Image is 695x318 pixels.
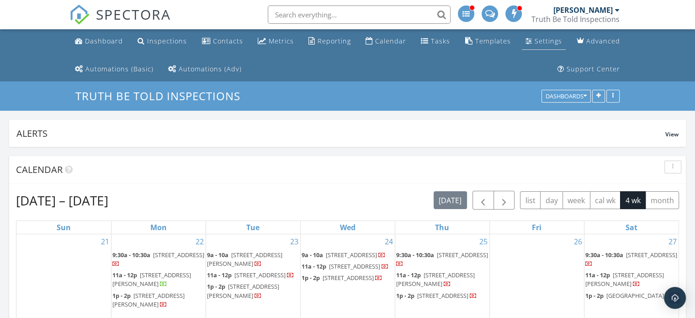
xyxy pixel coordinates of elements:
a: 9:30a - 10:30a [STREET_ADDRESS] [585,250,678,269]
button: list [520,191,541,209]
span: 11a - 12p [396,271,421,279]
a: Friday [530,221,543,234]
div: Dashboards [546,93,587,100]
span: SPECTORA [96,5,171,24]
a: Truth Be Told Inspections [75,88,248,103]
div: Reporting [318,37,351,45]
div: Automations (Adv) [179,65,242,73]
div: Open Intercom Messenger [664,287,686,309]
div: Alerts [16,127,665,140]
a: Dashboard [71,33,127,50]
a: 1p - 2p [STREET_ADDRESS] [396,291,477,300]
a: Wednesday [338,221,357,234]
div: Automations (Basic) [85,65,154,73]
a: 1p - 2p [GEOGRAPHIC_DATA] [585,291,678,302]
a: Settings [522,33,566,50]
span: 11a - 12p [112,271,137,279]
a: 9a - 10a [STREET_ADDRESS][PERSON_NAME] [207,251,282,268]
input: Search everything... [268,5,451,24]
button: day [540,191,563,209]
div: Settings [535,37,562,45]
div: Metrics [269,37,294,45]
a: Calendar [362,33,410,50]
a: 11a - 12p [STREET_ADDRESS] [207,271,294,279]
a: Templates [461,33,514,50]
a: 11a - 12p [STREET_ADDRESS] [302,261,394,272]
div: Templates [475,37,510,45]
a: 11a - 12p [STREET_ADDRESS][PERSON_NAME] [585,270,678,290]
span: 1p - 2p [112,291,131,300]
a: 9:30a - 10:30a [STREET_ADDRESS] [585,251,677,268]
span: 9:30a - 10:30a [112,251,150,259]
span: [STREET_ADDRESS][PERSON_NAME] [112,271,191,288]
div: Tasks [431,37,450,45]
a: Go to September 25, 2025 [477,234,489,249]
a: 9:30a - 10:30a [STREET_ADDRESS] [112,251,204,268]
a: 11a - 12p [STREET_ADDRESS][PERSON_NAME] [112,271,191,288]
span: [STREET_ADDRESS] [626,251,677,259]
a: Go to September 22, 2025 [194,234,206,249]
button: Dashboards [541,90,591,103]
a: 9a - 10a [STREET_ADDRESS] [302,251,386,259]
a: Thursday [433,221,451,234]
div: [PERSON_NAME] [553,5,613,15]
span: [STREET_ADDRESS] [153,251,204,259]
button: [DATE] [434,191,467,209]
a: Automations (Advanced) [164,61,245,78]
button: week [562,191,590,209]
div: Advanced [586,37,620,45]
div: Support Center [567,65,620,73]
a: Tasks [417,33,454,50]
span: [STREET_ADDRESS] [326,251,377,259]
button: Next [493,191,515,210]
a: Go to September 26, 2025 [572,234,584,249]
div: Truth Be Told Inspections [531,15,620,24]
a: Go to September 27, 2025 [667,234,679,249]
span: [STREET_ADDRESS] [417,291,468,300]
a: 11a - 12p [STREET_ADDRESS][PERSON_NAME] [112,270,205,290]
a: Go to September 24, 2025 [383,234,395,249]
span: 1p - 2p [585,291,604,300]
span: [STREET_ADDRESS][PERSON_NAME] [207,251,282,268]
span: Calendar [16,163,63,176]
a: 1p - 2p [STREET_ADDRESS][PERSON_NAME] [207,282,279,299]
span: [STREET_ADDRESS][PERSON_NAME] [585,271,664,288]
a: 11a - 12p [STREET_ADDRESS][PERSON_NAME] [396,271,475,288]
span: 1p - 2p [396,291,414,300]
a: 1p - 2p [GEOGRAPHIC_DATA] [585,291,673,300]
button: Previous [472,191,494,210]
a: 11a - 12p [STREET_ADDRESS][PERSON_NAME] [585,271,664,288]
a: Inspections [134,33,191,50]
a: Advanced [573,33,624,50]
span: [STREET_ADDRESS][PERSON_NAME] [396,271,475,288]
a: 1p - 2p [STREET_ADDRESS] [302,274,382,282]
a: Metrics [254,33,297,50]
button: month [645,191,679,209]
a: SPECTORA [69,12,171,32]
span: 11a - 12p [585,271,610,279]
a: Automations (Basic) [71,61,157,78]
a: 11a - 12p [STREET_ADDRESS] [302,262,389,270]
span: 9a - 10a [207,251,228,259]
div: Inspections [147,37,187,45]
span: 9:30a - 10:30a [396,251,434,259]
a: Go to September 21, 2025 [99,234,111,249]
button: cal wk [590,191,621,209]
span: [STREET_ADDRESS] [323,274,374,282]
a: 9:30a - 10:30a [STREET_ADDRESS] [396,251,488,268]
a: 9a - 10a [STREET_ADDRESS][PERSON_NAME] [207,250,299,269]
a: Tuesday [244,221,261,234]
img: The Best Home Inspection Software - Spectora [69,5,90,25]
div: Calendar [375,37,406,45]
span: View [665,130,679,138]
a: Contacts [198,33,246,50]
span: 9a - 10a [302,251,323,259]
span: [STREET_ADDRESS] [234,271,286,279]
a: 1p - 2p [STREET_ADDRESS] [396,291,488,302]
span: [STREET_ADDRESS] [437,251,488,259]
a: 9a - 10a [STREET_ADDRESS] [302,250,394,261]
span: [STREET_ADDRESS] [329,262,380,270]
div: Dashboard [85,37,123,45]
a: 9:30a - 10:30a [STREET_ADDRESS] [112,250,205,269]
span: 1p - 2p [302,274,320,282]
